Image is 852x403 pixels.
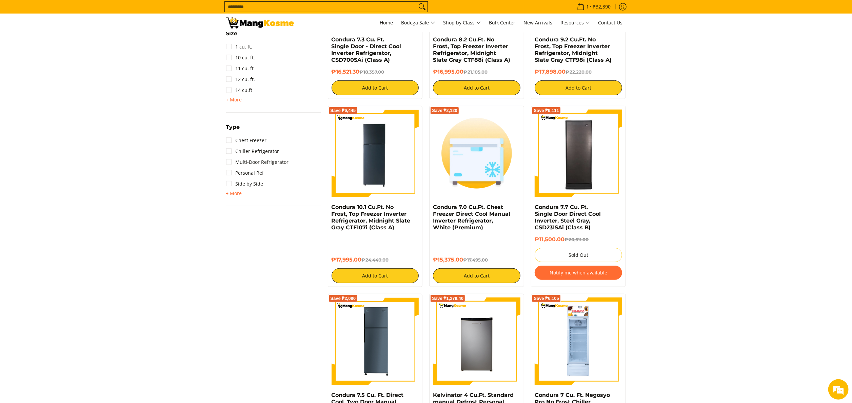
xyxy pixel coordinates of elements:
span: Save ₱6,445 [331,109,356,113]
span: Type [226,124,240,130]
a: New Arrivals [520,14,556,32]
span: Bodega Sale [401,19,435,27]
summary: Open [226,124,240,135]
span: Save ₱2,080 [331,296,356,301]
span: New Arrivals [524,19,553,26]
a: Condura 10.1 Cu.Ft. No Frost, Top Freezer Inverter Refrigerator, Midnight Slate Gray CTF107i (Cla... [332,204,411,231]
del: ₱18,357.00 [360,69,384,75]
a: Condura 8.2 Cu.Ft. No Frost, Top Freezer Inverter Refrigerator, Midnight Slate Gray CTF88i (Class A) [433,36,510,63]
span: Size [226,31,238,36]
a: Bodega Sale [398,14,439,32]
img: Condura 7.7 Cu. Ft. Single Door Direct Cool Inverter, Steel Gray, CSD231SAi (Class B) [535,111,622,196]
span: Resources [561,19,590,27]
img: chest-freezer-thumbnail-icon-mang-kosme [433,110,520,197]
button: Add to Cart [332,268,419,283]
button: Sold Out [535,248,622,262]
summary: Open [226,189,242,197]
button: Add to Cart [535,80,622,95]
del: ₱22,220.00 [566,69,592,75]
a: Contact Us [595,14,626,32]
a: Condura 7.0 Cu.Ft. Chest Freezer Direct Cool Manual Inverter Refrigerator, White (Premium) [433,204,510,231]
a: 10 cu. ft. [226,52,255,63]
a: 12 cu. ft. [226,74,255,85]
span: Save ₱1,279.40 [432,296,463,301]
img: Bodega Sale Refrigerator l Mang Kosme: Home Appliances Warehouse Sale [226,17,294,28]
a: Side by Side [226,178,263,189]
a: 14 cu.ft [226,85,253,96]
a: Chest Freezer [226,135,267,146]
button: Search [417,2,428,12]
span: Save ₱9,111 [534,109,559,113]
h6: ₱16,521.30 [332,69,419,75]
a: Multi-Door Refrigerator [226,157,289,168]
a: Condura 9.2 Cu.Ft. No Frost, Top Freezer Inverter Refrigerator, Midnight Slate Gray CTF98i (Class A) [535,36,612,63]
span: Bulk Center [489,19,516,26]
del: ₱24,440.00 [362,257,389,263]
a: Condura 7.7 Cu. Ft. Single Door Direct Cool Inverter, Steel Gray, CSD231SAi (Class B) [535,204,601,231]
span: Save ₱6,105 [534,296,559,301]
del: ₱20,611.00 [564,237,589,242]
span: Contact Us [598,19,623,26]
button: Add to Cart [433,268,520,283]
a: Shop by Class [440,14,484,32]
h6: ₱16,995.00 [433,69,520,75]
button: Notify me when available [535,266,622,280]
h6: ₱15,375.00 [433,256,520,263]
h6: ₱17,898.00 [535,69,622,75]
a: Condura 7.3 Cu. Ft. Single Door - Direct Cool Inverter Refrigerator, CSD700SAi (Class A) [332,36,401,63]
button: Add to Cart [433,80,520,95]
span: 1 [586,4,590,9]
span: ₱32,390 [592,4,612,9]
nav: Main Menu [301,14,626,32]
a: Chiller Refrigerator [226,146,279,157]
img: condura-direct-cool-7.5-cubic-feet-2-door-manual-defrost-inverter-ref-iron-gray-full-view-mang-kosme [332,298,419,385]
span: Shop by Class [443,19,481,27]
h6: ₱17,995.00 [332,256,419,263]
del: ₱17,495.00 [463,257,488,263]
h6: ₱11,500.00 [535,236,622,243]
img: Condura 10.1 Cu.Ft. No Frost, Top Freezer Inverter Refrigerator, Midnight Slate Gray CTF107i (Cla... [332,110,419,197]
span: Save ₱2,120 [432,109,457,113]
a: Resources [557,14,594,32]
a: Home [377,14,397,32]
del: ₱21,105.00 [463,69,488,75]
a: 1 cu. ft. [226,41,253,52]
button: Add to Cart [332,80,419,95]
img: Condura 7 Cu. Ft. Negosyo Pro No Frost Chiller Inverter Refrigerator, White CBC227Ri (Class A) [535,298,622,385]
img: Kelvinator 4 Cu.Ft. Standard manual Defrost Personal Refrigerator, Silver Black, KPR122MN-R (Clas... [433,298,520,385]
span: • [575,3,613,11]
a: Personal Ref [226,168,264,178]
a: 11 cu. ft [226,63,254,74]
summary: Open [226,31,238,41]
span: + More [226,191,242,196]
a: Bulk Center [486,14,519,32]
summary: Open [226,96,242,104]
span: Home [380,19,393,26]
span: + More [226,97,242,102]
